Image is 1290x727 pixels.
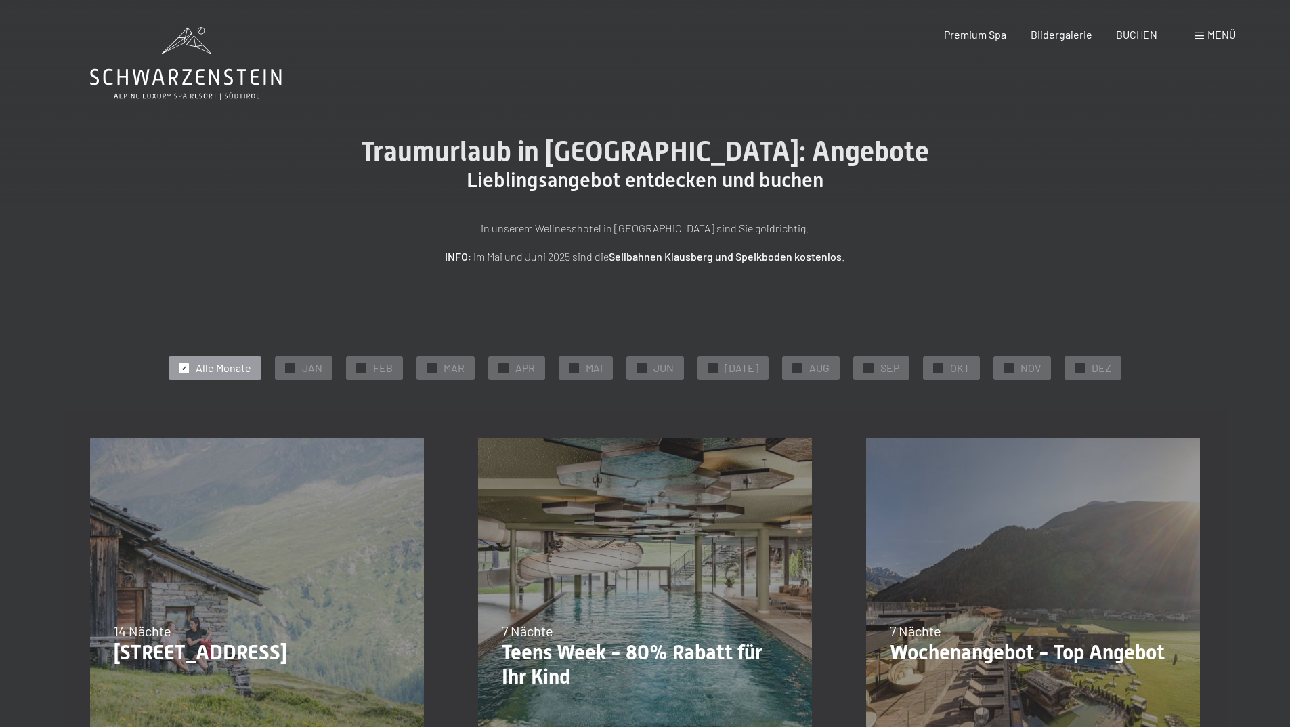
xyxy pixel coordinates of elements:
[502,640,788,689] p: Teens Week - 80% Rabatt für Ihr Kind
[653,360,674,375] span: JUN
[1116,28,1157,41] a: BUCHEN
[890,640,1176,665] p: Wochenangebot - Top Angebot
[307,220,984,237] p: In unserem Wellnesshotel in [GEOGRAPHIC_DATA] sind Sie goldrichtig.
[288,363,293,373] span: ✓
[1092,360,1111,375] span: DEZ
[944,28,1006,41] a: Premium Spa
[1020,360,1041,375] span: NOV
[359,363,364,373] span: ✓
[515,360,535,375] span: APR
[501,363,507,373] span: ✓
[586,360,603,375] span: MAI
[639,363,645,373] span: ✓
[114,623,171,639] span: 14 Nächte
[609,250,842,263] strong: Seilbahnen Klausberg und Speikboden kostenlos
[467,168,823,192] span: Lieblingsangebot entdecken und buchen
[429,363,435,373] span: ✓
[196,360,251,375] span: Alle Monate
[710,363,716,373] span: ✓
[1031,28,1092,41] a: Bildergalerie
[361,136,929,167] span: Traumurlaub in [GEOGRAPHIC_DATA]: Angebote
[373,360,393,375] span: FEB
[809,360,830,375] span: AUG
[1077,363,1083,373] span: ✓
[950,360,970,375] span: OKT
[1006,363,1012,373] span: ✓
[572,363,577,373] span: ✓
[1207,28,1236,41] span: Menü
[114,640,400,665] p: [STREET_ADDRESS]
[502,623,553,639] span: 7 Nächte
[445,250,468,263] strong: INFO
[725,360,758,375] span: [DATE]
[866,363,872,373] span: ✓
[444,360,465,375] span: MAR
[302,360,322,375] span: JAN
[890,623,941,639] span: 7 Nächte
[181,363,187,373] span: ✓
[880,360,899,375] span: SEP
[795,363,800,373] span: ✓
[307,248,984,266] p: : Im Mai und Juni 2025 sind die .
[936,363,941,373] span: ✓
